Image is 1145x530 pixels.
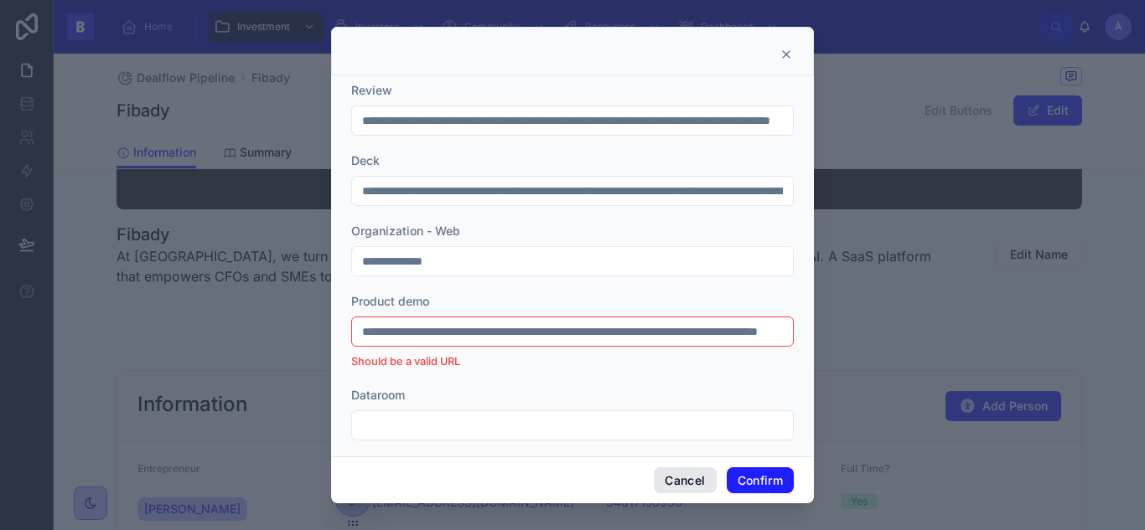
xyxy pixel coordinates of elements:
button: Confirm [727,467,794,494]
span: Review [351,83,392,97]
button: Cancel [654,467,716,494]
span: Dataroom [351,388,405,402]
span: Product demo [351,294,429,308]
span: Deck [351,153,380,167]
span: Organization - Web [351,224,460,238]
li: Should be a valid URL [351,353,794,370]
